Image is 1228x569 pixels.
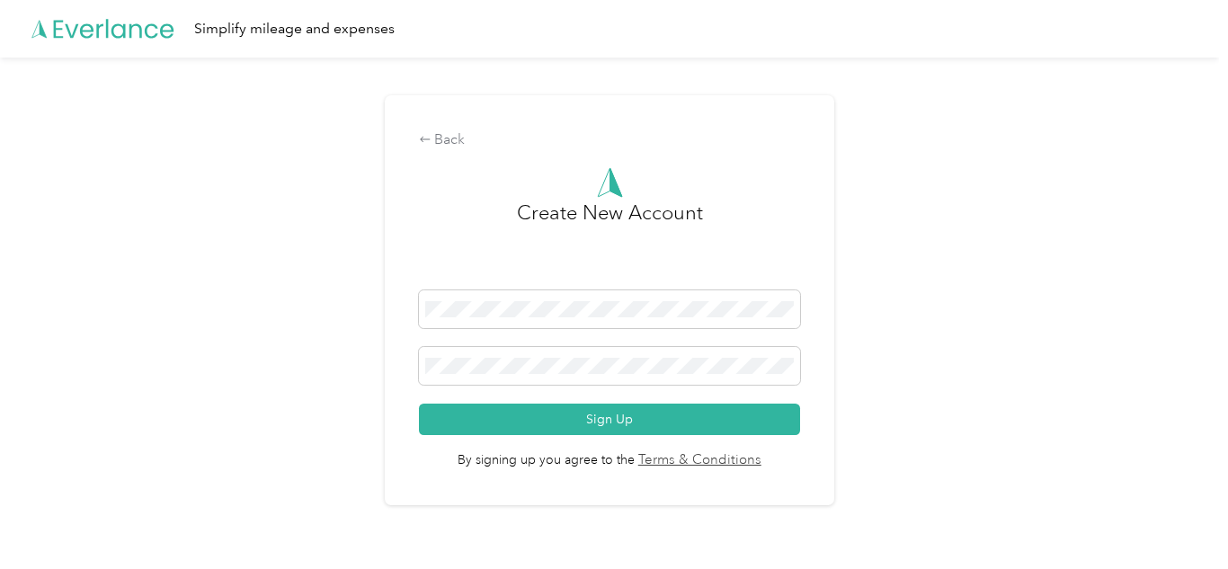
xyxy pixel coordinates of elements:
h3: Create New Account [517,198,703,290]
span: By signing up you agree to the [419,435,800,471]
div: Back [419,129,800,151]
a: Terms & Conditions [635,450,761,471]
div: Simplify mileage and expenses [194,18,395,40]
button: Sign Up [419,404,800,435]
